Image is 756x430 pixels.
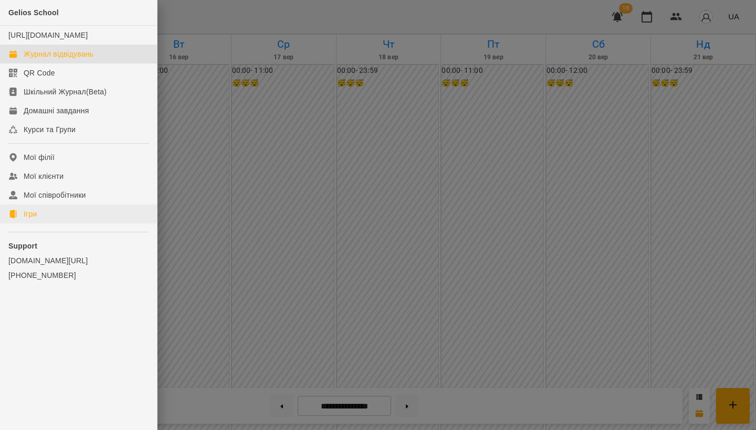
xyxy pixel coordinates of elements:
[8,31,88,39] a: [URL][DOMAIN_NAME]
[8,241,149,251] p: Support
[24,124,76,135] div: Курси та Групи
[8,270,149,281] a: [PHONE_NUMBER]
[8,255,149,266] a: [DOMAIN_NAME][URL]
[24,190,86,200] div: Мої співробітники
[24,105,89,116] div: Домашні завдання
[8,8,59,17] span: Gelios School
[24,152,55,163] div: Мої філії
[24,87,107,97] div: Шкільний Журнал(Beta)
[24,209,37,219] div: Ігри
[24,49,93,59] div: Журнал відвідувань
[24,68,55,78] div: QR Code
[24,171,64,181] div: Мої клієнти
